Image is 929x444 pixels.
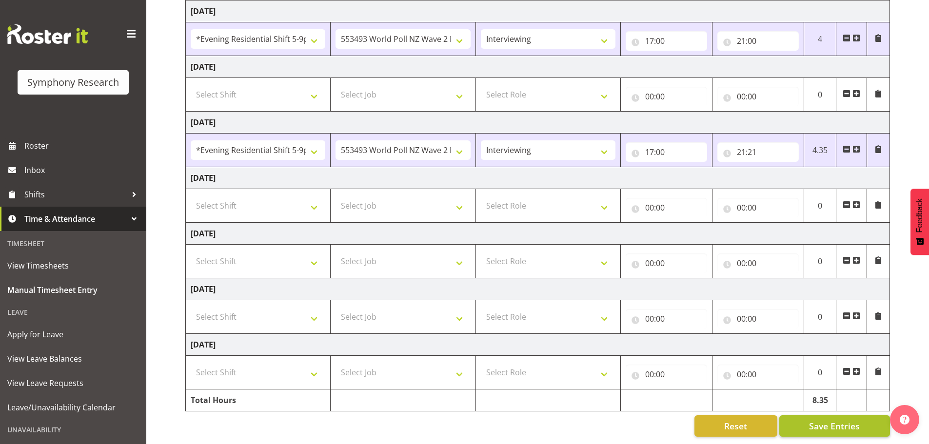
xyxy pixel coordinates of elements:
a: View Timesheets [2,253,144,278]
a: Apply for Leave [2,322,144,347]
td: 0 [804,245,836,278]
td: 0 [804,356,836,389]
input: Click to select... [717,365,799,384]
span: Apply for Leave [7,327,139,342]
td: [DATE] [186,223,890,245]
span: Inbox [24,163,141,177]
td: 4 [804,22,836,56]
td: Total Hours [186,389,331,411]
td: 0 [804,78,836,112]
span: Feedback [915,198,924,232]
input: Click to select... [626,253,707,273]
input: Click to select... [626,87,707,106]
img: Rosterit website logo [7,24,88,44]
input: Click to select... [626,31,707,51]
div: Symphony Research [27,75,119,90]
span: Save Entries [809,420,860,432]
input: Click to select... [717,309,799,328]
input: Click to select... [717,142,799,162]
td: 0 [804,189,836,223]
button: Save Entries [779,415,890,437]
span: Manual Timesheet Entry [7,283,139,297]
td: [DATE] [186,112,890,134]
td: [DATE] [186,56,890,78]
span: View Leave Balances [7,351,139,366]
td: 4.35 [804,134,836,167]
span: Time & Attendance [24,212,127,226]
input: Click to select... [626,365,707,384]
input: Click to select... [717,87,799,106]
span: Roster [24,138,141,153]
span: View Timesheets [7,258,139,273]
button: Feedback - Show survey [910,189,929,255]
td: [DATE] [186,167,890,189]
input: Click to select... [717,31,799,51]
input: Click to select... [626,198,707,217]
span: Shifts [24,187,127,202]
div: Leave [2,302,144,322]
td: [DATE] [186,278,890,300]
a: View Leave Balances [2,347,144,371]
input: Click to select... [626,142,707,162]
td: 8.35 [804,389,836,411]
img: help-xxl-2.png [900,415,909,425]
a: Leave/Unavailability Calendar [2,395,144,420]
a: Manual Timesheet Entry [2,278,144,302]
input: Click to select... [626,309,707,328]
input: Click to select... [717,253,799,273]
button: Reset [694,415,777,437]
div: Unavailability [2,420,144,440]
span: Leave/Unavailability Calendar [7,400,139,415]
td: 0 [804,300,836,334]
div: Timesheet [2,233,144,253]
td: [DATE] [186,334,890,356]
span: Reset [724,420,747,432]
td: [DATE] [186,0,890,22]
input: Click to select... [717,198,799,217]
span: View Leave Requests [7,376,139,390]
a: View Leave Requests [2,371,144,395]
